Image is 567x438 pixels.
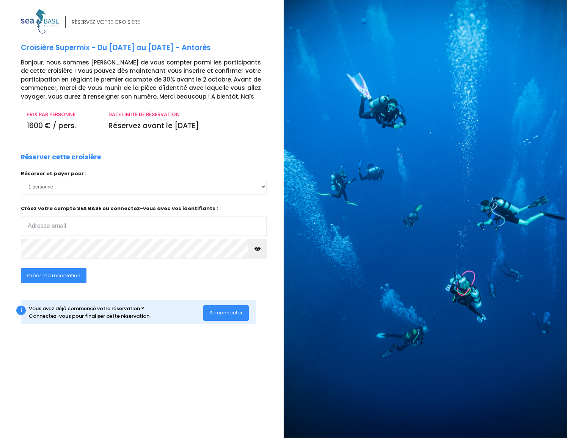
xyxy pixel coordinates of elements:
[21,205,267,236] p: Créez votre compte SEA BASE ou connectez-vous avec vos identifiants :
[27,121,97,132] p: 1600 € / pers.
[72,18,140,26] div: RÉSERVEZ VOTRE CROISIÈRE
[209,309,243,316] span: Se connecter
[203,309,249,316] a: Se connecter
[27,111,97,118] p: PRIX PAR PERSONNE
[108,121,261,132] p: Réservez avant le [DATE]
[108,111,261,118] p: DATE LIMITE DE RÉSERVATION
[21,152,101,162] p: Réserver cette croisière
[21,216,267,236] input: Adresse email
[16,306,26,315] div: i
[21,268,86,283] button: Créer ma réservation
[29,305,203,320] div: Vous avez déjà commencé votre réservation ? Connectez-vous pour finaliser cette réservation.
[21,9,59,34] img: logo_color1.png
[21,42,278,53] p: Croisière Supermix - Du [DATE] au [DATE] - Antarès
[21,58,278,101] p: Bonjour, nous sommes [PERSON_NAME] de vous compter parmi les participants de cette croisière ! Vo...
[203,305,249,320] button: Se connecter
[21,170,267,177] p: Réserver et payer pour :
[27,272,80,279] span: Créer ma réservation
